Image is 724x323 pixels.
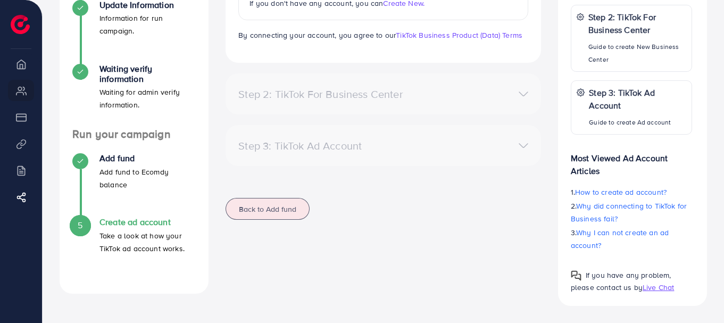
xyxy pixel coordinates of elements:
[588,40,686,66] p: Guide to create New Business Center
[589,116,686,129] p: Guide to create Ad account
[226,198,310,220] button: Back to Add fund
[60,64,209,128] li: Waiting verify information
[99,86,196,111] p: Waiting for admin verify information.
[396,30,522,40] a: TikTok Business Product (Data) Terms
[238,29,528,42] p: By connecting your account, you agree to our
[571,200,692,225] p: 2.
[571,143,692,177] p: Most Viewed Ad Account Articles
[643,282,674,293] span: Live Chat
[571,270,671,293] span: If you have any problem, please contact us by
[99,165,196,191] p: Add fund to Ecomdy balance
[99,64,196,84] h4: Waiting verify information
[99,217,196,227] h4: Create ad account
[571,270,581,281] img: Popup guide
[60,128,209,141] h4: Run your campaign
[99,229,196,255] p: Take a look at how your TikTok ad account works.
[575,187,667,197] span: How to create ad account?
[239,204,296,214] span: Back to Add fund
[588,11,686,36] p: Step 2: TikTok For Business Center
[60,217,209,281] li: Create ad account
[60,153,209,217] li: Add fund
[78,219,82,231] span: 5
[589,86,686,112] p: Step 3: TikTok Ad Account
[571,227,669,251] span: Why I can not create an ad account?
[99,153,196,163] h4: Add fund
[11,15,30,34] img: logo
[99,12,196,37] p: Information for run campaign.
[571,186,692,198] p: 1.
[571,201,687,224] span: Why did connecting to TikTok for Business fail?
[571,226,692,252] p: 3.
